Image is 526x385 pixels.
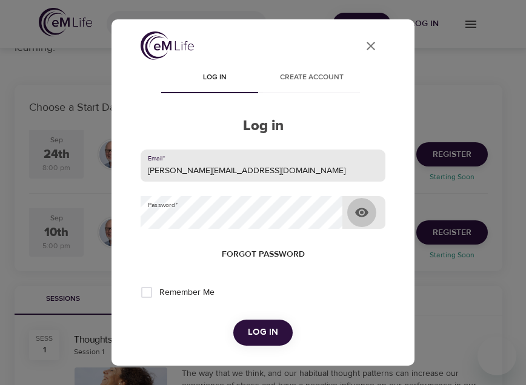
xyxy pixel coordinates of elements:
span: Log in [173,71,256,84]
span: Log in [248,324,278,340]
h2: Log in [141,117,385,135]
div: disabled tabs example [141,64,385,93]
button: Log in [233,320,293,345]
span: Create account [270,71,353,84]
button: close [356,31,385,61]
span: Remember Me [159,286,215,299]
span: Forgot password [222,247,305,262]
img: logo [141,31,194,60]
button: Forgot password [217,243,310,266]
